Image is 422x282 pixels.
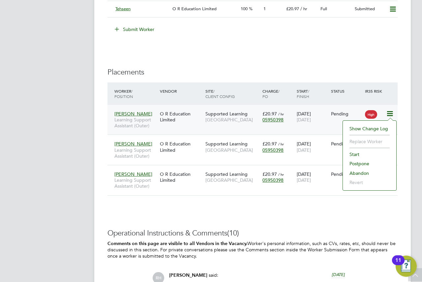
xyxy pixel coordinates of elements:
div: Vendor [158,85,204,97]
span: / hr [278,111,284,116]
span: / hr [278,172,284,177]
span: 1 [263,6,266,12]
span: Supported Learning [205,171,248,177]
span: Learning Support Assistant (Outer) [114,177,157,189]
span: Supported Learning [205,141,248,147]
span: Full [320,6,327,12]
span: / Finish [297,88,309,99]
span: [PERSON_NAME] [114,171,152,177]
span: 05950398 [262,147,284,153]
button: Open Resource Center, 11 new notifications [396,256,417,277]
button: Submit Worker [110,24,160,35]
div: 11 [395,260,401,269]
li: Revert [346,178,393,187]
div: Status [329,85,364,97]
p: Worker's personal information, such as CVs, rates, etc, should never be discussed in this section... [107,240,398,259]
span: Supported Learning [205,111,248,117]
span: £20.97 [262,111,277,117]
span: O R Education Limited [172,6,217,12]
div: Worker [113,85,158,102]
span: High [365,110,377,119]
span: [GEOGRAPHIC_DATA] [205,147,259,153]
span: Learning Support Assistant (Outer) [114,117,157,129]
li: Start [346,150,393,159]
div: Pending [331,171,362,177]
h3: Operational Instructions & Comments [107,229,398,238]
span: 100 [241,6,248,12]
div: [DATE] [295,108,329,126]
span: [PERSON_NAME] [114,111,152,117]
span: Tehseen [115,6,131,12]
b: Comments on this page are visible to all Vendors in the Vacancy. [107,241,247,246]
span: (10) [227,229,239,237]
a: [PERSON_NAME]Learning Support Assistant (Outer)O R Education LimitedSupported Learning[GEOGRAPHIC... [113,137,398,143]
span: / Client Config [205,88,235,99]
span: [PERSON_NAME] [169,272,207,278]
span: [GEOGRAPHIC_DATA] [205,177,259,183]
a: [PERSON_NAME]Learning Support Assistant (Outer)O R Education LimitedSupported Learning[GEOGRAPHIC... [113,107,398,113]
div: Pending [331,111,362,117]
div: IR35 Risk [363,85,386,97]
span: [GEOGRAPHIC_DATA] [205,117,259,123]
span: £20.97 [286,6,299,12]
div: O R Education Limited [158,168,204,186]
span: / hr [300,6,307,12]
span: [DATE] [297,147,311,153]
span: [DATE] [332,272,345,277]
div: Charge [261,85,295,102]
h3: Placements [107,68,398,77]
span: £20.97 [262,141,277,147]
li: Show change log [346,124,393,133]
span: / Position [114,88,133,99]
span: / hr [278,141,284,146]
li: Replace Worker [346,137,393,146]
span: [DATE] [297,117,311,123]
div: [DATE] [295,138,329,156]
div: Pending [331,141,362,147]
span: / PO [262,88,280,99]
div: O R Education Limited [158,138,204,156]
span: [DATE] [297,177,311,183]
span: said: [209,272,218,278]
span: Learning Support Assistant (Outer) [114,147,157,159]
span: [PERSON_NAME] [114,141,152,147]
div: Submitted [352,4,386,15]
span: 05950398 [262,117,284,123]
div: O R Education Limited [158,108,204,126]
div: [DATE] [295,168,329,186]
div: Start [295,85,329,102]
div: Site [204,85,261,102]
span: 05950398 [262,177,284,183]
span: £20.97 [262,171,277,177]
a: [PERSON_NAME]Learning Support Assistant (Outer)O R Education LimitedSupported Learning[GEOGRAPHIC... [113,168,398,173]
li: Abandon [346,169,393,178]
li: Postpone [346,159,393,168]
